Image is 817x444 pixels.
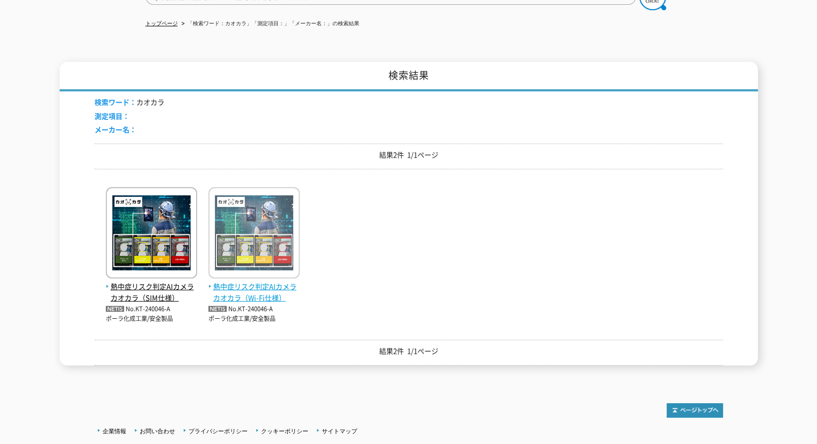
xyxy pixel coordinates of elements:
span: 検索ワード： [95,97,136,107]
p: 結果2件 1/1ページ [95,346,723,357]
a: クッキーポリシー [261,428,308,434]
a: プライバシーポリシー [189,428,248,434]
li: 「検索ワード：カオカラ」「測定項目：」「メーカー名：」の検索結果 [179,18,359,30]
a: サイトマップ [322,428,357,434]
a: トップページ [146,20,178,26]
a: 熱中症リスク判定AIカメラ カオカラ（SIM仕様） [106,270,197,303]
p: 結果2件 1/1ページ [95,149,723,161]
p: ポーラ化成工業/安全製品 [106,314,197,324]
span: メーカー名： [95,124,136,134]
img: トップページへ [667,403,723,418]
span: 熱中症リスク判定AIカメラ カオカラ（SIM仕様） [106,281,197,304]
h1: 検索結果 [60,62,758,91]
span: 測定項目： [95,111,129,121]
li: カオカラ [95,97,164,108]
span: 熱中症リスク判定AIカメラ カオカラ（Wi-Fi仕様） [208,281,300,304]
a: お問い合わせ [140,428,175,434]
p: No.KT-240046-A [106,304,197,315]
a: 企業情報 [103,428,126,434]
img: カオカラ（Wi-Fi仕様） [208,187,300,281]
p: ポーラ化成工業/安全製品 [208,314,300,324]
img: カオカラ（SIM仕様） [106,187,197,281]
p: No.KT-240046-A [208,304,300,315]
a: 熱中症リスク判定AIカメラ カオカラ（Wi-Fi仕様） [208,270,300,303]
